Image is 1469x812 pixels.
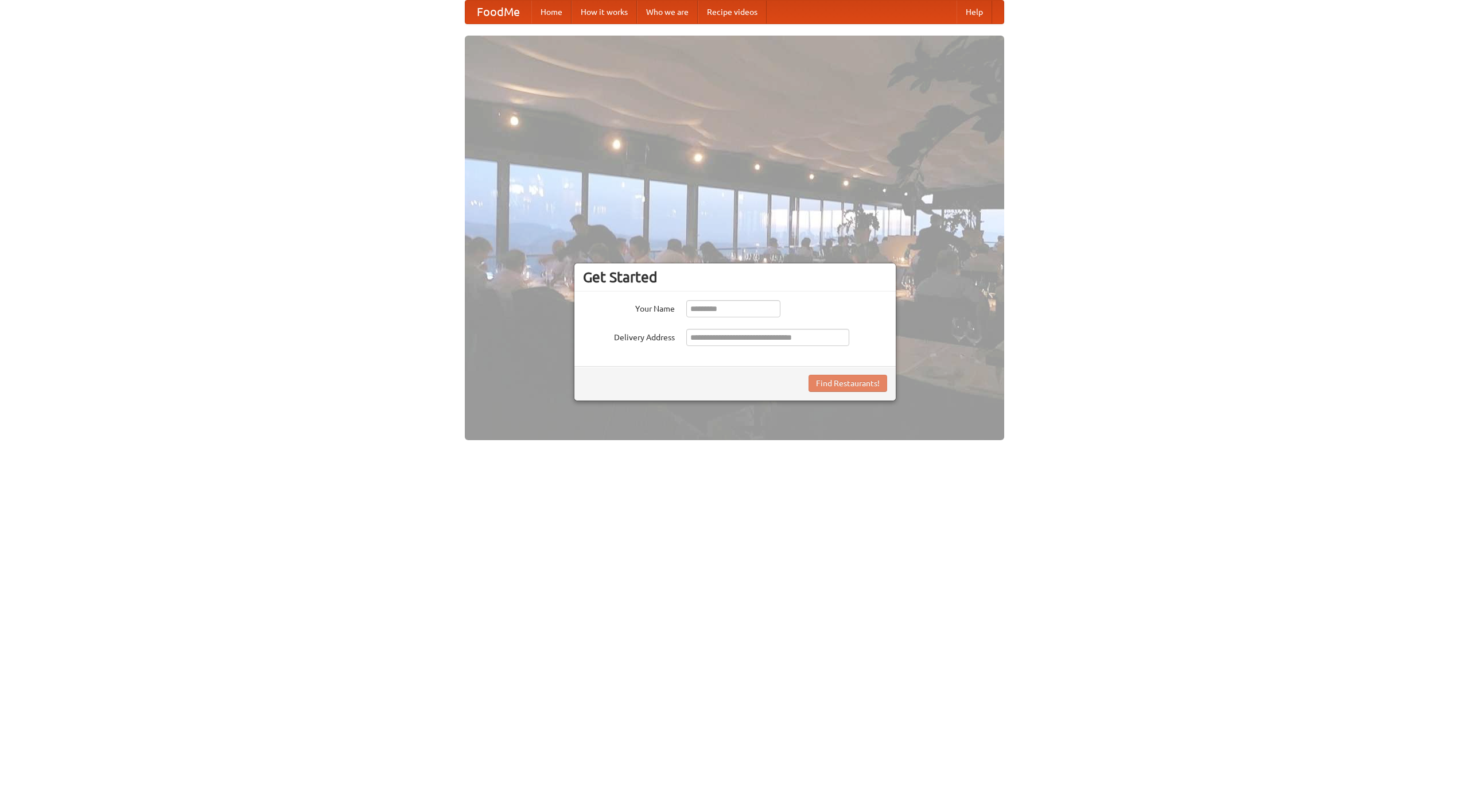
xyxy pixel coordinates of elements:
a: Who we are [637,1,698,24]
h3: Get Started [583,269,887,286]
a: FoodMe [465,1,531,24]
button: Find Restaurants! [809,375,887,392]
a: Recipe videos [698,1,767,24]
label: Your Name [583,300,675,314]
label: Delivery Address [583,329,675,343]
a: Help [957,1,992,24]
a: How it works [572,1,637,24]
a: Home [531,1,572,24]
